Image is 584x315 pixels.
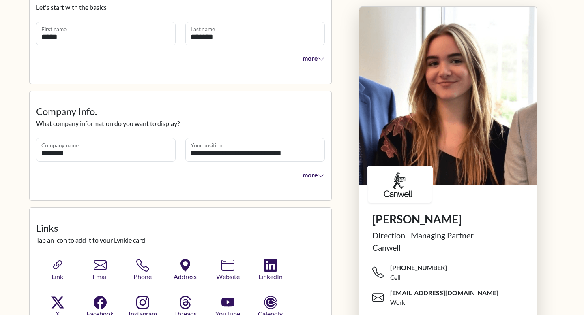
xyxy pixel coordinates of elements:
span: [PHONE_NUMBER]Cell [372,260,530,285]
button: Email [81,258,120,282]
button: Address [166,258,205,282]
button: LinkedIn [251,258,290,282]
button: more [297,166,325,183]
div: Canwell [372,242,524,254]
span: more [303,171,324,179]
span: more [303,54,324,62]
p: Tap an icon to add it to your Lynkle card [36,235,325,245]
span: Phone [126,272,159,281]
span: [EMAIL_ADDRESS][DOMAIN_NAME]Work [372,285,530,311]
button: Phone [123,258,162,282]
div: Direction | Managing Partner [372,230,524,242]
span: [PHONE_NUMBER] [390,263,447,272]
div: Work [390,298,405,307]
img: profile picture [359,7,537,185]
button: Link [38,258,77,282]
span: [EMAIL_ADDRESS][DOMAIN_NAME] [390,288,498,297]
span: LinkedIn [254,272,287,281]
div: Cell [390,273,401,282]
p: Let's start with the basics [36,2,325,12]
button: Website [208,258,247,282]
h1: [PERSON_NAME] [372,213,524,226]
span: Address [169,272,202,281]
p: What company information do you want to display? [36,119,325,128]
img: logo [368,167,432,203]
button: more [297,50,325,66]
span: Website [211,272,245,281]
span: Link [41,272,74,281]
span: Email [84,272,117,281]
legend: Links [36,221,325,235]
legend: Company Info. [36,104,325,119]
